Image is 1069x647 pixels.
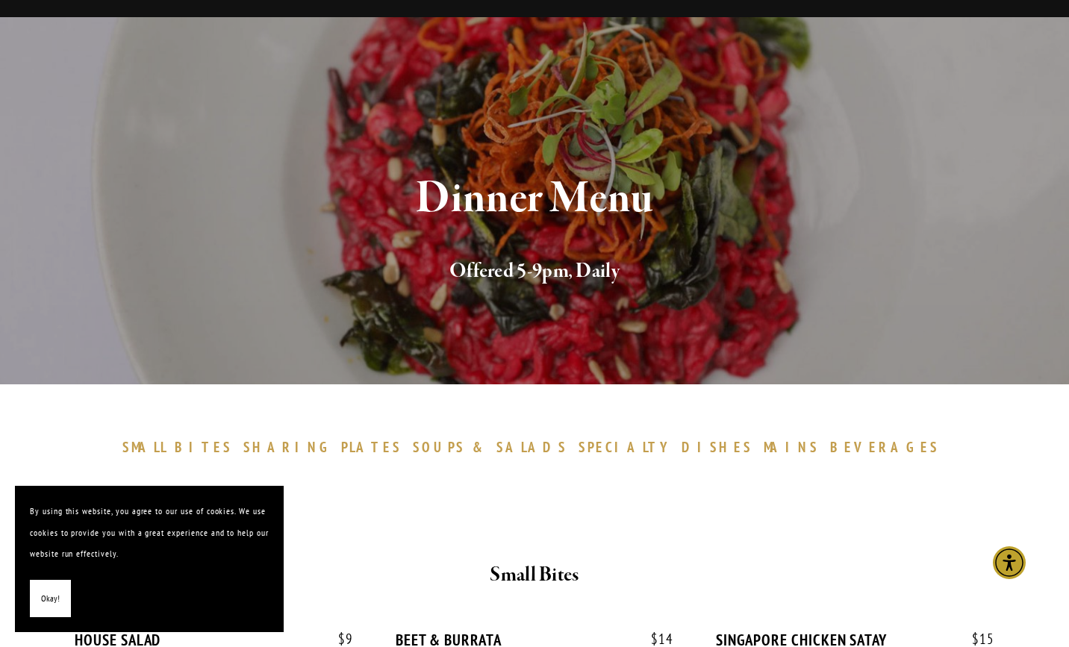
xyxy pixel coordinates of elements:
[341,438,402,456] span: PLATES
[579,438,759,456] a: SPECIALTYDISHES
[490,562,579,588] strong: Small Bites
[764,438,827,456] a: MAINS
[764,438,820,456] span: MAINS
[473,438,489,456] span: &
[830,438,947,456] a: BEVERAGES
[496,438,568,456] span: SALADS
[579,438,674,456] span: SPECIALTY
[993,546,1026,579] div: Accessibility Menu
[30,580,71,618] button: Okay!
[122,438,240,456] a: SMALLBITES
[682,438,752,456] span: DISHES
[175,438,232,456] span: BITES
[30,501,269,565] p: By using this website, you agree to our use of cookies. We use cookies to provide you with a grea...
[243,438,409,456] a: SHARINGPLATES
[413,438,465,456] span: SOUPS
[102,175,967,223] h1: Dinner Menu
[41,588,60,610] span: Okay!
[243,438,334,456] span: SHARING
[15,486,284,632] section: Cookie banner
[122,438,167,456] span: SMALL
[830,438,939,456] span: BEVERAGES
[102,256,967,287] h2: Offered 5-9pm, Daily
[413,438,575,456] a: SOUPS&SALADS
